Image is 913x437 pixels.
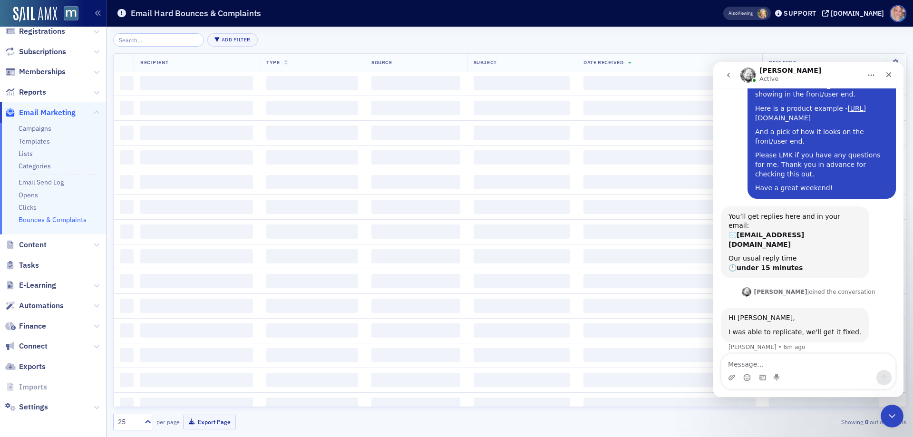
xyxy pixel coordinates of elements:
[474,274,571,288] span: ‌
[5,47,66,57] a: Subscriptions
[120,175,134,189] span: ‌
[120,76,134,90] span: ‌
[474,76,571,90] span: ‌
[474,200,571,214] span: ‌
[583,59,623,66] span: Date Received
[266,299,358,313] span: ‌
[713,62,903,397] iframe: To enrich screen reader interactions, please activate Accessibility in Grammarly extension settings
[120,373,134,387] span: ‌
[474,150,571,165] span: ‌
[769,398,879,412] span: ‌
[583,76,755,90] span: ‌
[474,224,571,239] span: ‌
[19,178,64,186] a: Email Send Log
[120,249,134,263] span: ‌
[583,175,755,189] span: ‌
[140,175,253,189] span: ‌
[140,101,253,115] span: ‌
[140,398,253,412] span: ‌
[64,6,78,21] img: SailAMX
[140,59,169,66] span: Recipient
[5,87,46,97] a: Reports
[5,107,76,118] a: Email Marketing
[583,348,755,362] span: ‌
[207,33,258,47] button: Add Filter
[371,249,460,263] span: ‌
[13,7,57,22] img: SailAMX
[19,149,33,158] a: Lists
[371,200,460,214] span: ‌
[19,87,46,97] span: Reports
[19,402,48,412] span: Settings
[120,224,134,239] span: ‌
[120,323,134,338] span: ‌
[19,321,46,331] span: Finance
[371,175,460,189] span: ‌
[266,398,358,412] span: ‌
[19,191,38,199] a: Opens
[649,418,906,426] div: Showing out of items
[19,215,87,224] a: Bounces & Complaints
[890,5,906,22] span: Profile
[371,150,460,165] span: ‌
[131,8,261,19] h1: Email Hard Bounces & Complaints
[113,33,204,47] input: Search…
[140,126,253,140] span: ‌
[118,417,139,427] div: 25
[120,101,134,115] span: ‌
[140,76,253,90] span: ‌
[371,126,460,140] span: ‌
[183,415,236,429] button: Export Page
[19,301,64,311] span: Automations
[881,405,903,427] iframe: Intercom live chat
[140,249,253,263] span: ‌
[266,274,358,288] span: ‌
[371,59,392,66] span: Source
[19,382,47,392] span: Imports
[19,203,37,212] a: Clicks
[371,101,460,115] span: ‌
[140,299,253,313] span: ‌
[728,10,738,16] div: Also
[5,280,56,291] a: E-Learning
[19,341,48,351] span: Connect
[140,150,253,165] span: ‌
[5,321,46,331] a: Finance
[120,126,134,140] span: ‌
[140,274,253,288] span: ‌
[583,274,755,288] span: ‌
[371,398,460,412] span: ‌
[474,348,571,362] span: ‌
[120,150,134,165] span: ‌
[266,348,358,362] span: ‌
[140,373,253,387] span: ‌
[5,26,65,37] a: Registrations
[583,249,755,263] span: ‌
[266,323,358,338] span: ‌
[140,348,253,362] span: ‌
[19,67,66,77] span: Memberships
[266,200,358,214] span: ‌
[371,224,460,239] span: ‌
[19,260,39,271] span: Tasks
[583,150,755,165] span: ‌
[822,10,887,17] button: [DOMAIN_NAME]
[784,9,816,18] div: Support
[583,398,755,412] span: ‌
[5,361,46,372] a: Exports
